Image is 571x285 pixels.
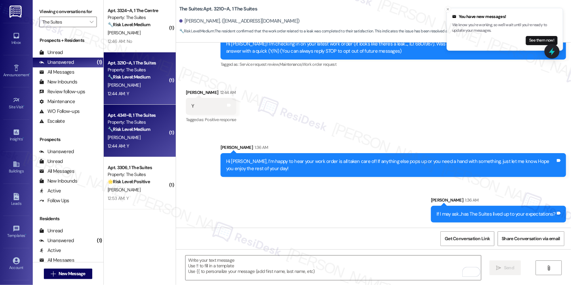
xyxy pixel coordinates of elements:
div: Unanswered [39,59,74,66]
div: Tagged as: [186,115,236,124]
div: 12:44 AM: Y [108,143,129,149]
span: : The resident confirmed that the work order related to a leak was completed to their satisfactio... [179,28,498,35]
button: Close toast [445,6,451,12]
i:  [90,19,93,25]
div: [PERSON_NAME] [431,197,566,206]
div: Unread [39,49,63,56]
img: ResiDesk Logo [9,6,23,18]
div: All Messages [39,168,74,175]
b: The Suites: Apt. 3210~A, 1 The Suites [179,6,257,12]
a: Insights • [3,127,29,144]
strong: 🔧 Risk Level: Medium [108,22,150,27]
div: Unread [39,227,63,234]
div: WO Follow-ups [39,108,80,115]
span: Share Conversation via email [502,235,560,242]
a: Templates • [3,223,29,241]
div: Unanswered [39,237,74,244]
div: 12:44 AM: Y [108,91,129,97]
strong: 🔧 Risk Level: Medium [179,28,214,34]
span: • [29,72,30,76]
label: Viewing conversations for [39,7,97,17]
span: [PERSON_NAME] [108,30,140,36]
div: If I may ask...has The Suites lived up to your expectations? [437,211,556,218]
button: New Message [44,269,92,279]
div: Residents [33,215,103,222]
i:  [51,271,56,276]
div: [PERSON_NAME] [221,144,566,153]
div: 12:46 AM: No [108,38,132,44]
div: You have new messages! [452,13,558,20]
span: Get Conversation Link [445,235,490,242]
span: Work order request [302,62,336,67]
div: 12:44 AM [219,89,236,96]
div: Active [39,247,61,254]
div: Hi [PERSON_NAME]! I'm checking in on your latest work order (it looks like theres a leak..., ID: ... [226,41,556,55]
div: Prospects [33,136,103,143]
div: 1:36 AM [464,197,479,204]
div: New Inbounds [39,178,77,185]
div: Property: The Suites [108,171,168,178]
span: • [25,232,26,237]
textarea: To enrich screen reader interactions, please activate Accessibility in Grammarly extension settings [186,256,481,280]
div: (1) [95,236,103,246]
span: Positive response [205,117,236,122]
i:  [546,265,551,271]
strong: 🔧 Risk Level: Medium [108,126,150,132]
i:  [496,265,501,271]
div: Maintenance [39,98,75,105]
button: Get Conversation Link [440,231,494,246]
div: [PERSON_NAME] [186,89,236,98]
div: Escalate [39,118,65,125]
div: Apt. 3210~A, 1 The Suites [108,60,168,66]
input: All communities [42,17,86,27]
div: Active [39,187,61,194]
span: • [24,104,25,108]
a: Inbox [3,30,29,48]
div: (1) [95,57,103,67]
span: Maintenance , [279,62,302,67]
span: Send [504,264,514,271]
div: Apt. 3324~A, 1 The Centre [108,7,168,14]
div: All Messages [39,69,74,76]
div: New Inbounds [39,79,77,85]
div: Follow Ups [39,197,69,204]
div: Apt. 3306, 1 The Suites [108,164,168,171]
span: [PERSON_NAME] [108,82,140,88]
div: 12:53 AM: Y [108,195,129,201]
span: [PERSON_NAME] [108,187,140,193]
div: Property: The Suites [108,119,168,126]
strong: 🌟 Risk Level: Positive [108,179,150,185]
p: We know you're working, so we'll wait until you're ready to update your messages. [452,22,558,34]
div: Hi [PERSON_NAME], I’m happy to hear your work order is all taken care of! If anything else pops u... [226,158,556,172]
strong: 🔧 Risk Level: Medium [108,74,150,80]
div: [PERSON_NAME]. ([EMAIL_ADDRESS][DOMAIN_NAME]) [179,18,300,25]
button: Share Conversation via email [498,231,564,246]
div: Review follow-ups [39,88,85,95]
div: Property: The Suites [108,66,168,73]
div: Tagged as: [221,60,566,69]
button: Send [490,260,521,275]
div: Y [191,103,194,110]
div: 1:36 AM [253,144,268,151]
span: New Message [59,270,85,277]
div: Apt. 4341~B, 1 The Suites [108,112,168,119]
button: See them now! [526,36,558,45]
span: • [23,136,24,140]
div: Unread [39,158,63,165]
div: Property: The Suites [108,14,168,21]
a: Leads [3,191,29,209]
span: Service request review , [240,62,279,67]
a: Site Visit • [3,95,29,112]
span: [PERSON_NAME] [108,134,140,140]
a: Buildings [3,159,29,176]
div: Prospects + Residents [33,37,103,44]
div: All Messages [39,257,74,264]
a: Account [3,255,29,273]
div: Unanswered [39,148,74,155]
